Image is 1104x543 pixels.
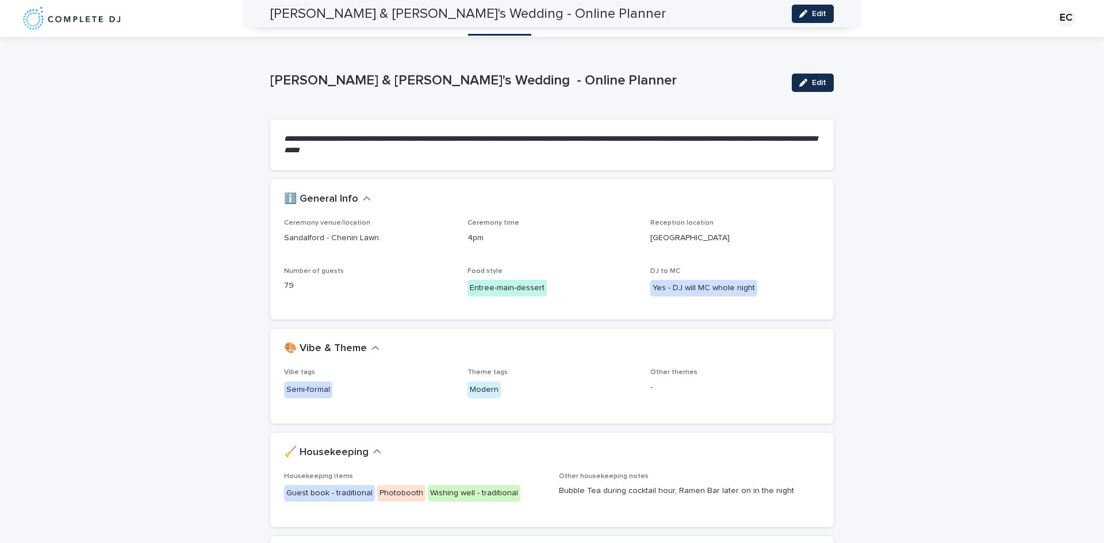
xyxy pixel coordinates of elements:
[23,7,120,30] img: 8nP3zCmvR2aWrOmylPw8
[284,219,370,226] span: Ceremony venue/location
[559,485,820,497] p: Bubble Tea during cocktail hour, Ramen Bar later on in the night
[650,232,820,244] p: [GEOGRAPHIC_DATA]
[284,193,358,206] h2: ℹ️ General Info
[467,382,501,398] div: Modern
[467,232,637,244] p: 4pm
[284,280,454,292] p: 79
[467,268,503,275] span: Food style
[812,79,826,87] span: Edit
[284,446,381,459] button: 🧹 Housekeeping
[1057,9,1075,28] div: EC
[284,268,344,275] span: Number of guests
[650,382,820,394] p: -
[650,219,714,226] span: Reception location
[650,268,680,275] span: DJ to MC
[650,369,697,376] span: Other themes
[559,473,649,480] span: Other housekeeping notes
[284,446,369,459] h2: 🧹 Housekeeping
[467,219,519,226] span: Ceremony time
[284,382,332,398] div: Semi-formal
[428,485,520,502] div: Wishing well - traditional
[270,72,783,89] p: [PERSON_NAME] & [PERSON_NAME]'s Wedding - Online Planner
[377,485,425,502] div: Photobooth
[284,473,353,480] span: Housekeeping items
[650,280,757,296] div: Yes - DJ will MC whole night
[284,485,375,502] div: Guest book - traditional
[284,342,379,355] button: 🎨 Vibe & Theme
[284,342,367,355] h2: 🎨 Vibe & Theme
[467,280,547,296] div: Entree-main-dessert
[284,369,315,376] span: Vibe tags
[467,369,508,376] span: Theme tags
[792,74,834,92] button: Edit
[284,193,371,206] button: ℹ️ General Info
[284,232,454,244] p: Sandalford - Chenin Lawn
